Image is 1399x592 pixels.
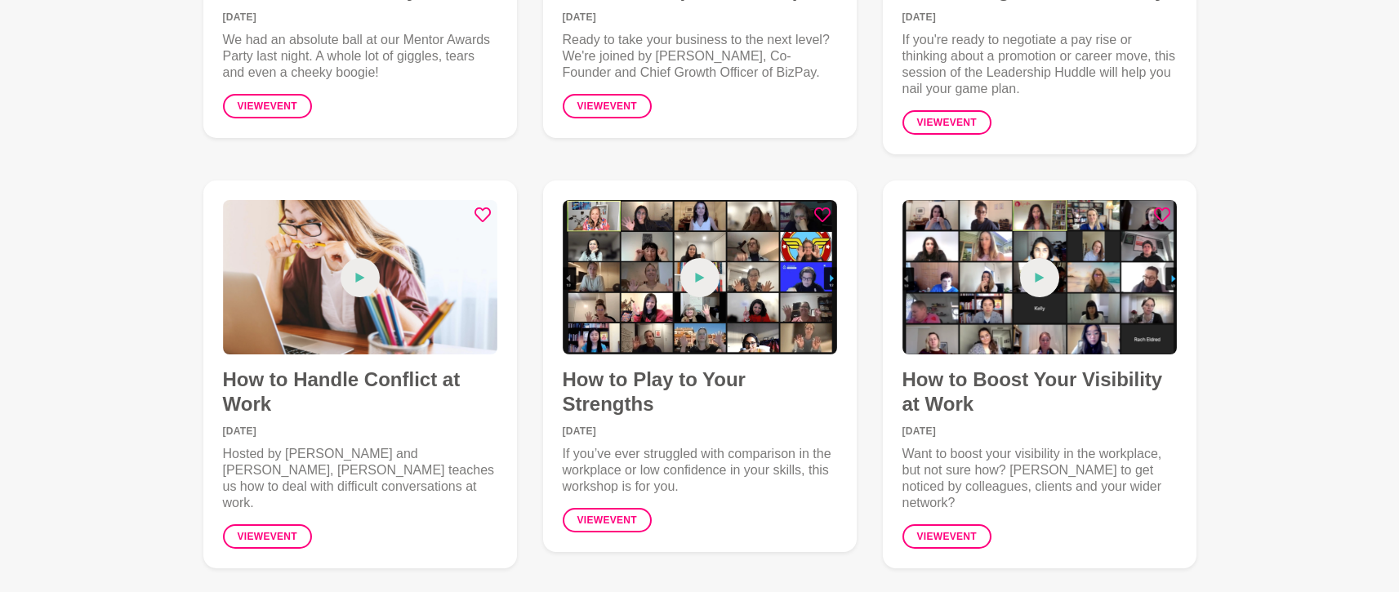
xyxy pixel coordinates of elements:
a: Viewevent [223,524,312,549]
p: If you’ve ever struggled with comparison in the workplace or low confidence in your skills, this ... [563,446,837,495]
h4: How to Handle Conflict at Work [223,367,497,416]
time: [DATE] [902,426,1177,436]
h4: How to Play to Your Strengths [563,367,837,416]
p: We had an absolute ball at our Mentor Awards Party last night. A whole lot of giggles, tears and ... [223,32,497,81]
p: If you're ready to negotiate a pay rise or thinking about a promotion or career move, this sessio... [902,32,1177,97]
p: Hosted by [PERSON_NAME] and [PERSON_NAME], [PERSON_NAME] teaches us how to deal with difficult co... [223,446,497,511]
a: Viewevent [902,524,991,549]
time: [DATE] [223,12,497,22]
time: [DATE] [223,426,497,436]
p: Ready to take your business to the next level? We're joined by [PERSON_NAME], Co-Founder and Chie... [563,32,837,81]
a: Viewevent [223,94,312,118]
p: Want to boost your visibility in the workplace, but not sure how? [PERSON_NAME] to get noticed by... [902,446,1177,511]
a: Viewevent [902,110,991,135]
a: Viewevent [563,94,652,118]
time: [DATE] [902,12,1177,22]
h4: How to Boost Your Visibility at Work [902,367,1177,416]
time: [DATE] [563,426,837,436]
time: [DATE] [563,12,837,22]
a: Viewevent [563,508,652,532]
